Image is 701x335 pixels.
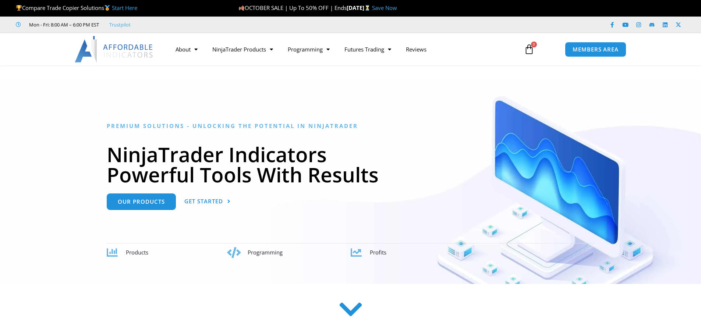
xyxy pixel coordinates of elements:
[372,4,397,11] a: Save Now
[107,144,594,185] h1: NinjaTrader Indicators Powerful Tools With Results
[248,249,283,256] span: Programming
[16,4,137,11] span: Compare Trade Copier Solutions
[112,4,137,11] a: Start Here
[573,47,619,52] span: MEMBERS AREA
[16,5,22,11] img: 🏆
[168,41,516,58] nav: Menu
[184,193,231,210] a: Get Started
[337,41,399,58] a: Futures Trading
[126,249,148,256] span: Products
[239,5,244,11] img: 🍂
[531,42,537,47] span: 0
[107,193,176,210] a: Our Products
[105,5,110,11] img: 🥇
[238,4,347,11] span: OCTOBER SALE | Up To 50% OFF | Ends
[118,199,165,204] span: Our Products
[399,41,434,58] a: Reviews
[184,199,223,204] span: Get Started
[75,36,154,63] img: LogoAI | Affordable Indicators – NinjaTrader
[27,20,99,29] span: Mon - Fri: 8:00 AM – 6:00 PM EST
[205,41,280,58] a: NinjaTrader Products
[370,249,386,256] span: Profits
[280,41,337,58] a: Programming
[513,39,545,60] a: 0
[107,122,594,129] h6: Premium Solutions - Unlocking the Potential in NinjaTrader
[168,41,205,58] a: About
[347,4,372,11] strong: [DATE]
[109,20,131,29] a: Trustpilot
[365,5,370,11] img: ⌛
[565,42,626,57] a: MEMBERS AREA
